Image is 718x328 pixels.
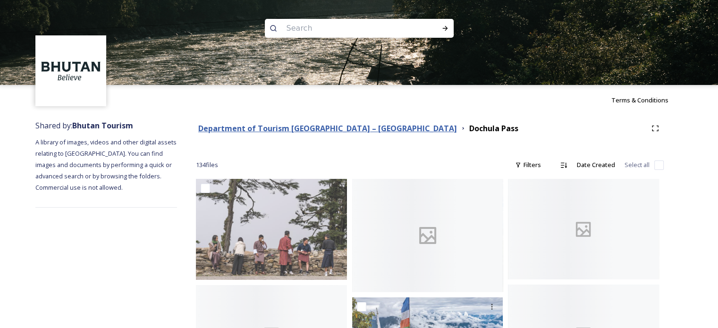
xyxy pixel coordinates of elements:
div: Date Created [572,156,620,174]
span: Shared by: [35,120,133,131]
strong: Bhutan Tourism [72,120,133,131]
strong: Department of Tourism [GEOGRAPHIC_DATA] – [GEOGRAPHIC_DATA] [198,123,457,134]
img: MarcusBhutan2023_HR91.jpg [196,179,347,279]
strong: Dochula Pass [469,123,518,134]
span: A library of images, videos and other digital assets relating to [GEOGRAPHIC_DATA]. You can find ... [35,138,178,192]
input: Search [282,18,411,39]
div: Filters [510,156,546,174]
span: Terms & Conditions [611,96,668,104]
span: Select all [625,160,650,169]
a: Terms & Conditions [611,94,683,106]
img: BT_Logo_BB_Lockup_CMYK_High%2520Res.jpg [37,37,105,105]
span: 134 file s [196,160,218,169]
